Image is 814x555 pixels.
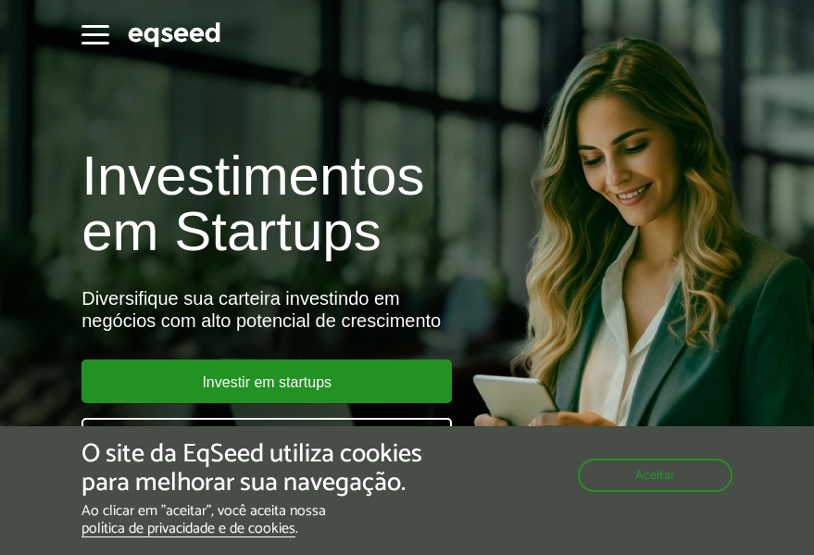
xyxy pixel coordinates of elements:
[81,359,452,403] a: Investir em startups
[81,522,295,537] a: política de privacidade e de cookies
[81,502,472,537] p: Ao clicar em "aceitar", você aceita nossa .
[578,459,733,492] button: Aceitar
[81,418,452,461] a: Captar investimentos
[81,440,472,498] h5: O site da EqSeed utiliza cookies para melhorar sua navegação.
[81,148,733,259] h1: Investimentos em Startups
[128,19,220,50] img: EqSeed
[81,287,733,332] div: Diversifique sua carteira investindo em negócios com alto potencial de crescimento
